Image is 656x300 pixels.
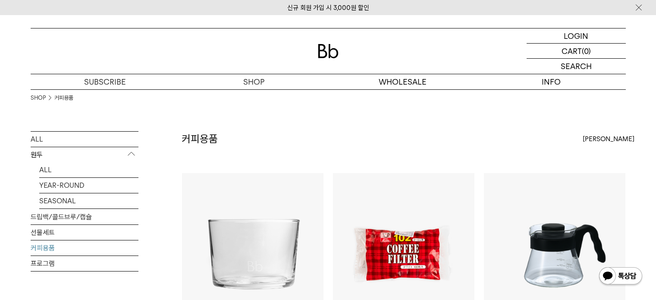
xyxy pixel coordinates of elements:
a: 커피용품 [31,240,138,256]
p: CART [562,44,582,58]
p: LOGIN [564,28,588,43]
a: SEASONAL [39,193,138,208]
p: 원두 [31,147,138,163]
p: SEARCH [561,59,592,74]
a: YEAR-ROUND [39,178,138,193]
h2: 커피용품 [182,132,218,146]
a: SHOP [31,94,46,102]
a: ALL [31,132,138,147]
p: WHOLESALE [328,74,477,89]
a: SHOP [179,74,328,89]
p: INFO [477,74,626,89]
a: LOGIN [527,28,626,44]
span: [PERSON_NAME] [583,134,634,144]
a: 선물세트 [31,225,138,240]
a: CART (0) [527,44,626,59]
a: 신규 회원 가입 시 3,000원 할인 [287,4,369,12]
img: 카카오톡 채널 1:1 채팅 버튼 [598,266,643,287]
p: (0) [582,44,591,58]
img: 로고 [318,44,339,58]
a: 드립백/콜드브루/캡슐 [31,209,138,224]
a: ALL [39,162,138,177]
a: 커피용품 [54,94,73,102]
a: SUBSCRIBE [31,74,179,89]
a: 프로그램 [31,256,138,271]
